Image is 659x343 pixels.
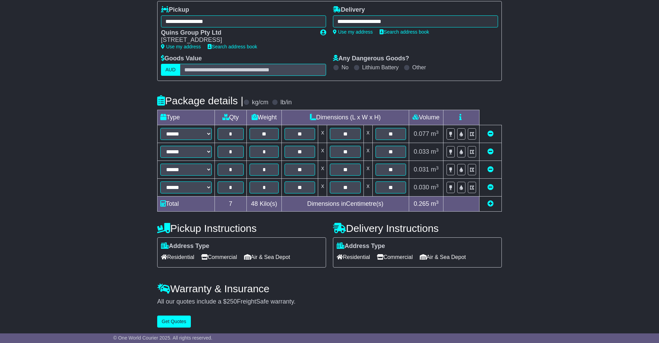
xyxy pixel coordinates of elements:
td: x [318,125,327,143]
a: Search address book [380,29,429,35]
td: 7 [215,197,247,212]
sup: 3 [436,200,439,205]
span: 250 [227,298,237,305]
span: 0.030 [414,184,429,191]
sup: 3 [436,165,439,170]
div: All our quotes include a $ FreightSafe warranty. [157,298,502,306]
label: kg/cm [252,99,268,106]
span: © One World Courier 2025. All rights reserved. [113,335,212,341]
div: Quins Group Pty Ltd [161,29,313,37]
span: m [431,184,439,191]
a: Use my address [333,29,373,35]
td: Total [158,197,215,212]
span: 0.077 [414,130,429,137]
span: 0.031 [414,166,429,173]
td: Qty [215,110,247,125]
td: Volume [409,110,443,125]
a: Add new item [487,200,494,207]
span: 0.033 [414,148,429,155]
span: Residential [161,252,194,262]
label: Delivery [333,6,365,14]
label: Goods Value [161,55,202,62]
a: Search address book [208,44,257,49]
h4: Package details | [157,95,243,106]
label: Other [412,64,426,71]
a: Use my address [161,44,201,49]
h4: Delivery Instructions [333,223,502,234]
h4: Pickup Instructions [157,223,326,234]
label: Lithium Battery [362,64,399,71]
label: Any Dangerous Goods? [333,55,409,62]
td: x [318,161,327,179]
a: Remove this item [487,130,494,137]
span: Commercial [201,252,237,262]
label: lb/in [280,99,292,106]
td: x [363,125,372,143]
a: Remove this item [487,148,494,155]
label: Pickup [161,6,189,14]
label: No [342,64,348,71]
td: Kilo(s) [246,197,282,212]
a: Remove this item [487,184,494,191]
td: x [363,179,372,197]
td: x [363,161,372,179]
td: Dimensions in Centimetre(s) [282,197,409,212]
span: m [431,166,439,173]
h4: Warranty & Insurance [157,283,502,294]
span: Air & Sea Depot [420,252,466,262]
span: 48 [251,200,258,207]
a: Remove this item [487,166,494,173]
div: [STREET_ADDRESS] [161,36,313,44]
td: x [318,179,327,197]
span: m [431,148,439,155]
sup: 3 [436,183,439,188]
label: Address Type [337,243,385,250]
label: AUD [161,64,180,76]
td: x [363,143,372,161]
td: Dimensions (L x W x H) [282,110,409,125]
sup: 3 [436,130,439,135]
span: m [431,200,439,207]
td: x [318,143,327,161]
span: Air & Sea Depot [244,252,290,262]
td: Weight [246,110,282,125]
sup: 3 [436,147,439,153]
span: Residential [337,252,370,262]
td: Type [158,110,215,125]
span: 0.265 [414,200,429,207]
span: Commercial [377,252,413,262]
span: m [431,130,439,137]
label: Address Type [161,243,209,250]
button: Get Quotes [157,316,191,328]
